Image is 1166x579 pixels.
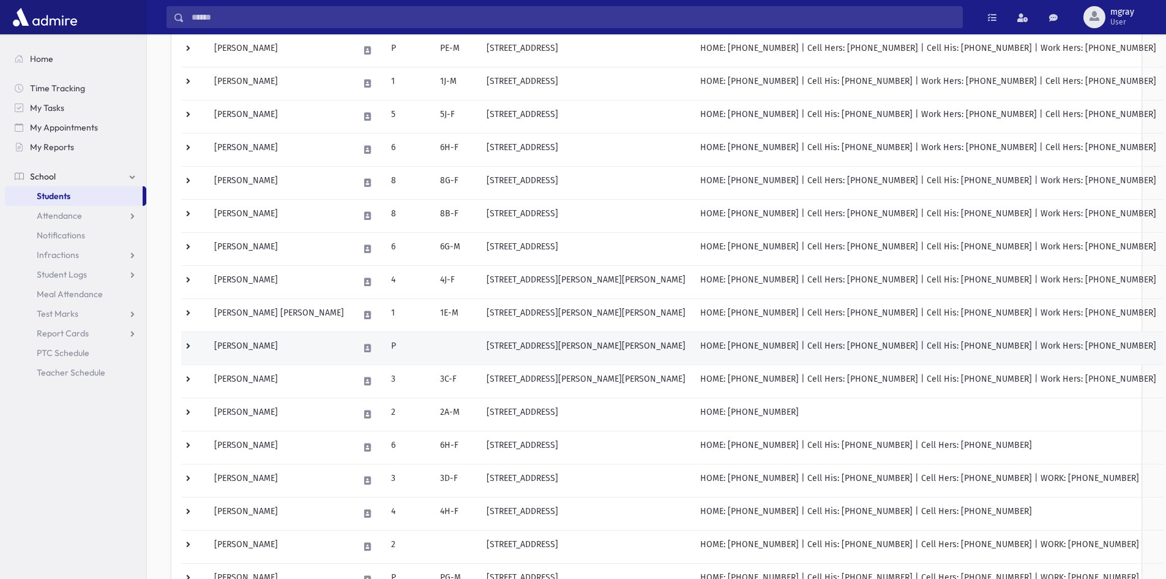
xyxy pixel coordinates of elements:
td: [PERSON_NAME] [207,199,351,232]
td: [PERSON_NAME] [207,431,351,464]
td: [STREET_ADDRESS] [479,67,693,100]
span: User [1110,17,1134,27]
a: My Appointments [5,118,146,137]
td: [PERSON_NAME] [PERSON_NAME] [207,298,351,331]
td: P [384,331,433,365]
td: HOME: [PHONE_NUMBER] | Cell Hers: [PHONE_NUMBER] | Cell His: [PHONE_NUMBER] | Work Hers: [PHONE_N... [693,365,1164,398]
span: Time Tracking [30,83,85,94]
td: 4H-F [433,497,479,530]
td: 8B-F [433,199,479,232]
td: [STREET_ADDRESS] [479,166,693,199]
td: 6 [384,133,433,166]
td: [STREET_ADDRESS] [479,232,693,265]
span: Infractions [37,249,79,260]
td: P [384,34,433,67]
a: School [5,167,146,186]
span: Students [37,191,70,202]
td: 2 [384,530,433,563]
td: 3C-F [433,365,479,398]
td: HOME: [PHONE_NUMBER] | Cell His: [PHONE_NUMBER] | Cell Hers: [PHONE_NUMBER] | WORK: [PHONE_NUMBER] [693,464,1164,497]
td: HOME: [PHONE_NUMBER] | Cell His: [PHONE_NUMBER] | Cell Hers: [PHONE_NUMBER] | WORK: [PHONE_NUMBER] [693,530,1164,563]
td: [PERSON_NAME] [207,166,351,199]
td: [PERSON_NAME] [207,34,351,67]
td: 6 [384,431,433,464]
span: Meal Attendance [37,289,103,300]
a: Students [5,186,143,206]
td: [STREET_ADDRESS] [479,398,693,431]
td: HOME: [PHONE_NUMBER] [693,398,1164,431]
a: Meal Attendance [5,284,146,304]
a: My Tasks [5,98,146,118]
td: [STREET_ADDRESS] [479,100,693,133]
td: [STREET_ADDRESS][PERSON_NAME][PERSON_NAME] [479,298,693,331]
td: [STREET_ADDRESS] [479,530,693,563]
td: 1E-M [433,298,479,331]
a: PTC Schedule [5,343,146,363]
span: Home [30,53,53,64]
td: HOME: [PHONE_NUMBER] | Cell His: [PHONE_NUMBER] | Work Hers: [PHONE_NUMBER] | Cell Hers: [PHONE_N... [693,133,1164,166]
td: 1 [384,298,433,331]
td: [PERSON_NAME] [207,100,351,133]
span: Student Logs [37,269,87,280]
td: [PERSON_NAME] [207,67,351,100]
span: My Tasks [30,102,64,113]
td: 2A-M [433,398,479,431]
td: 4J-F [433,265,479,298]
a: Teacher Schedule [5,363,146,382]
a: Report Cards [5,324,146,343]
td: [STREET_ADDRESS] [479,133,693,166]
td: HOME: [PHONE_NUMBER] | Cell Hers: [PHONE_NUMBER] | Cell His: [PHONE_NUMBER] | Work Hers: [PHONE_N... [693,166,1164,199]
input: Search [184,6,962,28]
td: 6H-F [433,133,479,166]
td: [PERSON_NAME] [207,331,351,365]
td: HOME: [PHONE_NUMBER] | Cell His: [PHONE_NUMBER] | Cell Hers: [PHONE_NUMBER] [693,497,1164,530]
td: HOME: [PHONE_NUMBER] | Cell Hers: [PHONE_NUMBER] | Cell His: [PHONE_NUMBER] | Work Hers: [PHONE_N... [693,34,1164,67]
td: [STREET_ADDRESS] [479,497,693,530]
td: [PERSON_NAME] [207,133,351,166]
a: My Reports [5,137,146,157]
td: 4 [384,497,433,530]
td: 5J-F [433,100,479,133]
td: 8 [384,166,433,199]
td: 3 [384,464,433,497]
td: [PERSON_NAME] [207,265,351,298]
td: 1 [384,67,433,100]
td: [PERSON_NAME] [207,530,351,563]
a: Student Logs [5,265,146,284]
td: HOME: [PHONE_NUMBER] | Cell His: [PHONE_NUMBER] | Work Hers: [PHONE_NUMBER] | Cell Hers: [PHONE_N... [693,67,1164,100]
span: Test Marks [37,308,78,319]
td: [STREET_ADDRESS] [479,34,693,67]
td: 8 [384,199,433,232]
td: HOME: [PHONE_NUMBER] | Cell His: [PHONE_NUMBER] | Work Hers: [PHONE_NUMBER] | Cell Hers: [PHONE_N... [693,100,1164,133]
td: [PERSON_NAME] [207,365,351,398]
span: Attendance [37,210,82,221]
td: 4 [384,265,433,298]
span: Teacher Schedule [37,367,105,378]
td: HOME: [PHONE_NUMBER] | Cell Hers: [PHONE_NUMBER] | Cell His: [PHONE_NUMBER] | Work Hers: [PHONE_N... [693,331,1164,365]
td: 3D-F [433,464,479,497]
td: [PERSON_NAME] [207,497,351,530]
td: 5 [384,100,433,133]
span: Notifications [37,230,85,241]
td: [PERSON_NAME] [207,464,351,497]
td: [STREET_ADDRESS][PERSON_NAME][PERSON_NAME] [479,365,693,398]
span: mgray [1110,7,1134,17]
span: My Reports [30,142,74,153]
td: HOME: [PHONE_NUMBER] | Cell Hers: [PHONE_NUMBER] | Cell His: [PHONE_NUMBER] | Work Hers: [PHONE_N... [693,265,1164,298]
td: PE-M [433,34,479,67]
span: School [30,171,56,182]
td: [STREET_ADDRESS][PERSON_NAME][PERSON_NAME] [479,331,693,365]
a: Notifications [5,225,146,245]
td: 2 [384,398,433,431]
td: 1J-M [433,67,479,100]
td: 8G-F [433,166,479,199]
td: 6G-M [433,232,479,265]
span: PTC Schedule [37,347,89,358]
td: [STREET_ADDRESS] [479,464,693,497]
td: [STREET_ADDRESS] [479,431,693,464]
td: HOME: [PHONE_NUMBER] | Cell Hers: [PHONE_NUMBER] | Cell His: [PHONE_NUMBER] | Work Hers: [PHONE_N... [693,232,1164,265]
span: Report Cards [37,328,89,339]
td: HOME: [PHONE_NUMBER] | Cell Hers: [PHONE_NUMBER] | Cell His: [PHONE_NUMBER] | Work Hers: [PHONE_N... [693,298,1164,331]
a: Attendance [5,206,146,225]
a: Test Marks [5,304,146,324]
